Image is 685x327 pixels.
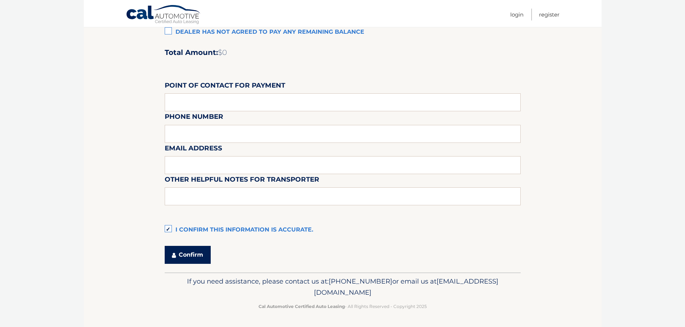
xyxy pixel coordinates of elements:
[126,5,201,25] a: Cal Automotive
[510,9,524,20] a: Login
[165,25,521,39] label: Dealer has not agreed to pay any remaining balance
[169,303,516,310] p: - All Rights Reserved - Copyright 2025
[165,48,521,57] h2: Total Amount:
[165,143,222,156] label: Email Address
[169,276,516,299] p: If you need assistance, please contact us at: or email us at
[165,80,285,93] label: Point of Contact for Payment
[165,223,521,237] label: I confirm this information is accurate.
[165,174,319,187] label: Other helpful notes for transporter
[539,9,560,20] a: Register
[329,277,392,285] span: [PHONE_NUMBER]
[259,304,345,309] strong: Cal Automotive Certified Auto Leasing
[218,48,227,57] span: $0
[165,246,211,264] button: Confirm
